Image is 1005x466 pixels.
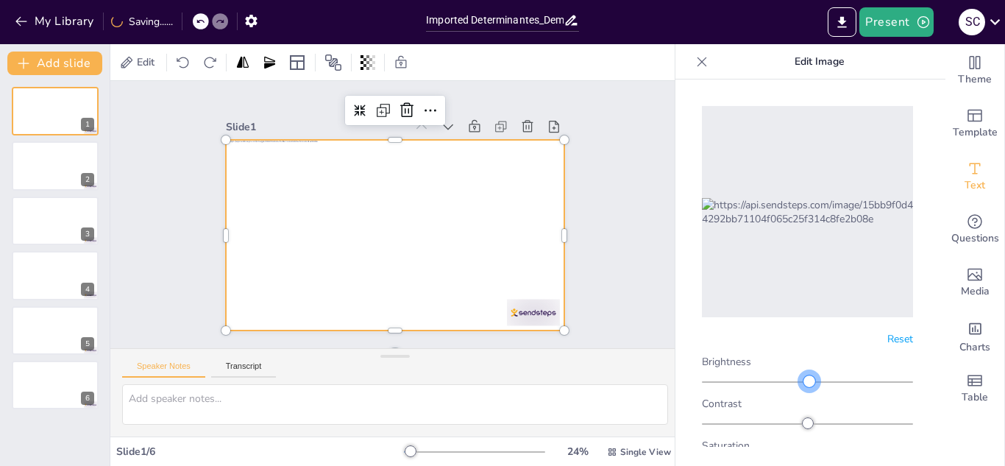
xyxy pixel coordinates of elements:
[702,397,913,411] div: Contrast
[12,306,99,355] div: 5
[81,283,94,296] div: 4
[945,97,1004,150] div: Add ready made slides
[426,10,564,31] input: Insert title
[951,230,999,247] span: Questions
[945,150,1004,203] div: Add text boxes
[945,203,1004,256] div: Get real-time input from your audience
[12,141,99,190] div: 2
[959,339,990,356] span: Charts
[285,51,309,74] div: Layout
[959,9,985,35] div: S C
[11,10,100,33] button: My Library
[116,445,404,459] div: Slide 1 / 6
[12,197,99,245] div: 3
[961,283,990,300] span: Media
[702,355,913,369] div: Brightness
[959,7,985,37] button: S C
[81,337,94,350] div: 5
[81,227,94,241] div: 3
[859,7,933,37] button: Present
[81,118,94,131] div: 1
[12,87,99,135] div: 1
[702,198,913,226] img: https://api.sendsteps.com/image/15bb9f0d44292bb71104f065c25f314c8fe2b08e
[211,361,277,378] button: Transcript
[620,446,671,458] span: Single View
[324,54,342,71] span: Position
[12,361,99,409] div: 6
[945,44,1004,97] div: Change the overall theme
[81,392,94,405] div: 6
[887,332,913,346] span: Reset
[702,439,913,453] div: Saturation
[12,251,99,300] div: 4
[226,120,405,134] div: Slide 1
[958,71,992,88] span: Theme
[828,7,856,37] button: Export to PowerPoint
[122,361,205,378] button: Speaker Notes
[560,445,595,459] div: 24 %
[134,55,157,69] span: Edit
[7,52,102,75] button: Add slide
[111,15,173,29] div: Saving......
[945,309,1004,362] div: Add charts and graphs
[962,389,988,406] span: Table
[81,173,94,186] div: 2
[945,256,1004,309] div: Add images, graphics, shapes or video
[965,177,985,194] span: Text
[953,124,998,141] span: Template
[714,44,925,80] p: Edit Image
[945,362,1004,415] div: Add a table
